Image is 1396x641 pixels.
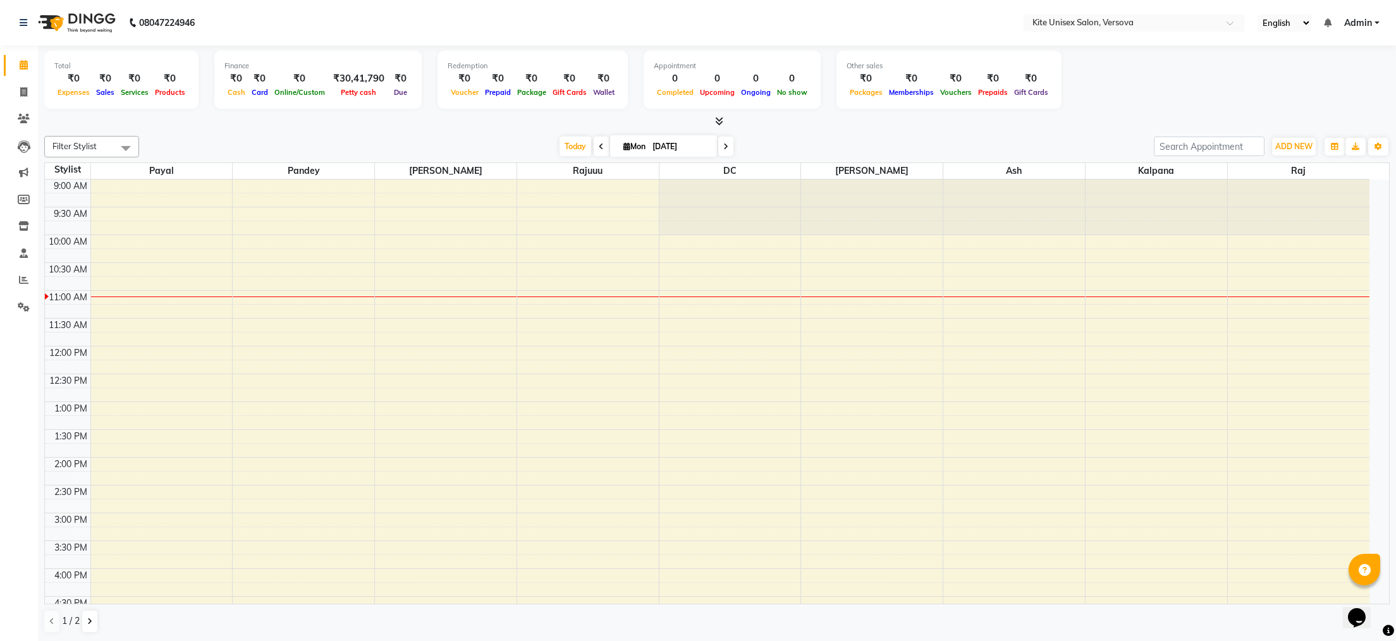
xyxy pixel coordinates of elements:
[1343,590,1383,628] iframe: chat widget
[1086,163,1227,179] span: kalpana
[47,235,90,248] div: 10:00 AM
[248,71,271,86] div: ₹0
[1344,16,1372,30] span: Admin
[271,71,328,86] div: ₹0
[54,88,93,97] span: Expenses
[54,61,188,71] div: Total
[338,88,380,97] span: Petty cash
[93,88,118,97] span: Sales
[52,430,90,443] div: 1:30 PM
[47,263,90,276] div: 10:30 AM
[659,163,801,179] span: DC
[52,141,97,151] span: Filter Stylist
[139,5,195,40] b: 08047224946
[248,88,271,97] span: Card
[738,88,774,97] span: Ongoing
[937,88,975,97] span: Vouchers
[654,88,697,97] span: Completed
[152,88,188,97] span: Products
[32,5,119,40] img: logo
[47,291,90,304] div: 11:00 AM
[654,61,811,71] div: Appointment
[233,163,374,179] span: Pandey
[697,71,738,86] div: 0
[886,71,937,86] div: ₹0
[1275,142,1313,151] span: ADD NEW
[91,163,233,179] span: Payal
[52,597,90,610] div: 4:30 PM
[52,513,90,527] div: 3:00 PM
[118,71,152,86] div: ₹0
[549,88,590,97] span: Gift Cards
[391,88,410,97] span: Due
[224,61,412,71] div: Finance
[517,163,659,179] span: Rajuuu
[514,88,549,97] span: Package
[801,163,943,179] span: [PERSON_NAME]
[620,142,649,151] span: Mon
[93,71,118,86] div: ₹0
[52,180,90,193] div: 9:00 AM
[937,71,975,86] div: ₹0
[975,71,1011,86] div: ₹0
[560,137,591,156] span: Today
[45,163,90,176] div: Stylist
[152,71,188,86] div: ₹0
[47,374,90,388] div: 12:30 PM
[975,88,1011,97] span: Prepaids
[847,88,886,97] span: Packages
[943,163,1085,179] span: Ash
[224,71,248,86] div: ₹0
[1272,138,1316,156] button: ADD NEW
[271,88,328,97] span: Online/Custom
[697,88,738,97] span: Upcoming
[52,402,90,415] div: 1:00 PM
[774,71,811,86] div: 0
[1011,88,1051,97] span: Gift Cards
[847,61,1051,71] div: Other sales
[448,61,618,71] div: Redemption
[52,569,90,582] div: 4:00 PM
[47,319,90,332] div: 11:30 AM
[118,88,152,97] span: Services
[1228,163,1369,179] span: raj
[482,71,514,86] div: ₹0
[886,88,937,97] span: Memberships
[738,71,774,86] div: 0
[375,163,517,179] span: [PERSON_NAME]
[1154,137,1264,156] input: Search Appointment
[590,71,618,86] div: ₹0
[774,88,811,97] span: No show
[52,207,90,221] div: 9:30 AM
[649,137,712,156] input: 2025-09-01
[54,71,93,86] div: ₹0
[448,71,482,86] div: ₹0
[52,458,90,471] div: 2:00 PM
[224,88,248,97] span: Cash
[514,71,549,86] div: ₹0
[328,71,389,86] div: ₹30,41,790
[654,71,697,86] div: 0
[1011,71,1051,86] div: ₹0
[590,88,618,97] span: Wallet
[389,71,412,86] div: ₹0
[847,71,886,86] div: ₹0
[549,71,590,86] div: ₹0
[52,485,90,499] div: 2:30 PM
[52,541,90,554] div: 3:30 PM
[448,88,482,97] span: Voucher
[47,346,90,360] div: 12:00 PM
[482,88,514,97] span: Prepaid
[62,614,80,628] span: 1 / 2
